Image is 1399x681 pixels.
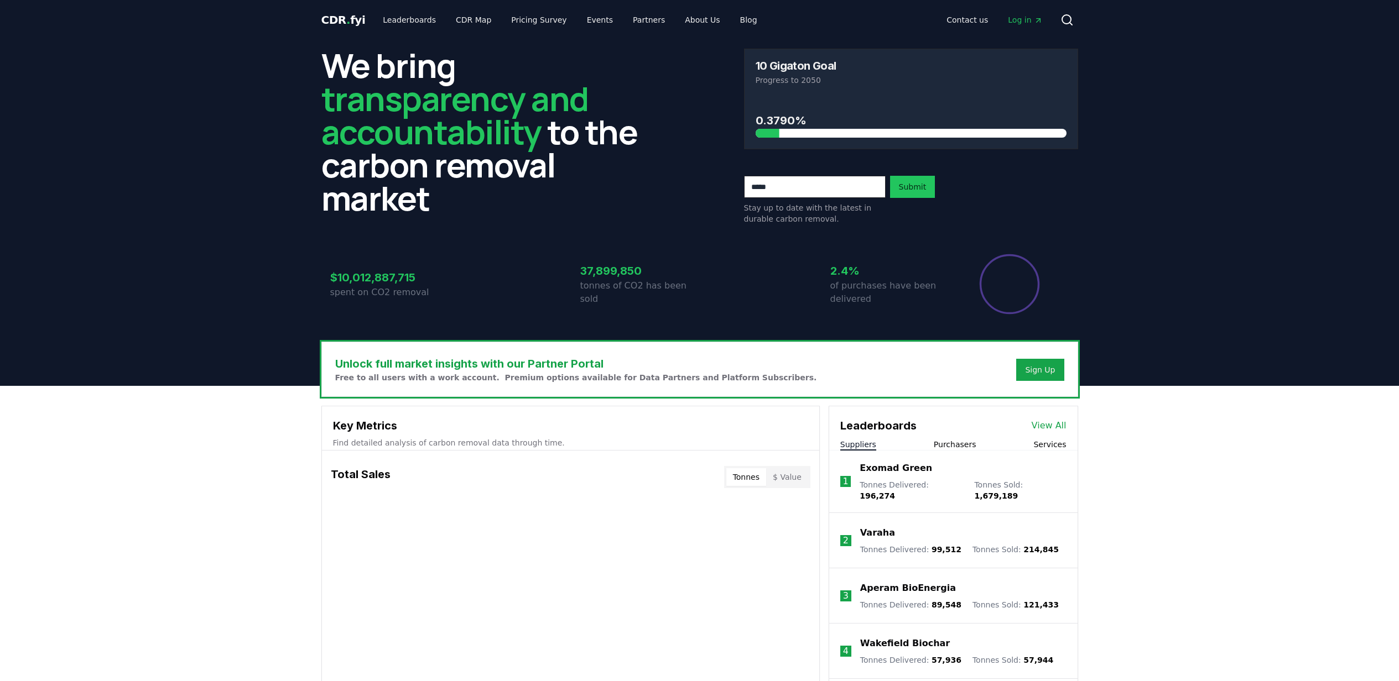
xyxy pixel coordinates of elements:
[1023,656,1053,664] span: 57,944
[726,468,766,486] button: Tonnes
[860,462,932,475] a: Exomad Green
[840,417,917,434] h3: Leaderboards
[860,637,950,650] a: Wakefield Biochar
[932,656,961,664] span: 57,936
[890,176,935,198] button: Submit
[580,279,700,306] p: tonnes of CO2 has been sold
[840,439,876,450] button: Suppliers
[860,479,963,501] p: Tonnes Delivered :
[333,417,808,434] h3: Key Metrics
[974,491,1018,500] span: 1,679,189
[830,279,950,306] p: of purchases have been delivered
[321,76,589,154] span: transparency and accountability
[321,13,366,27] span: CDR fyi
[1032,419,1067,432] a: View All
[972,544,1059,555] p: Tonnes Sold :
[860,491,895,500] span: 196,274
[938,10,1051,30] nav: Main
[676,10,729,30] a: About Us
[860,582,956,595] a: Aperam BioEnergia
[580,263,700,279] h3: 37,899,850
[1023,545,1059,554] span: 214,845
[1016,359,1064,381] button: Sign Up
[374,10,445,30] a: Leaderboards
[860,526,895,539] a: Varaha
[1025,364,1055,375] a: Sign Up
[335,355,817,372] h3: Unlock full market insights with our Partner Portal
[972,599,1059,610] p: Tonnes Sold :
[932,600,961,609] span: 89,548
[756,112,1067,129] h3: 0.3790%
[999,10,1051,30] a: Log in
[335,372,817,383] p: Free to all users with a work account. Premium options available for Data Partners and Platform S...
[1008,14,1042,25] span: Log in
[731,10,766,30] a: Blog
[578,10,622,30] a: Events
[346,13,350,27] span: .
[766,468,808,486] button: $ Value
[330,269,450,286] h3: $10,012,887,715
[932,545,961,554] span: 99,512
[979,253,1041,315] div: Percentage of sales delivered
[756,60,836,71] h3: 10 Gigaton Goal
[330,286,450,299] p: spent on CO2 removal
[756,75,1067,86] p: Progress to 2050
[843,589,849,603] p: 3
[321,49,656,214] h2: We bring to the carbon removal market
[843,645,849,658] p: 4
[830,263,950,279] h3: 2.4%
[934,439,976,450] button: Purchasers
[1023,600,1059,609] span: 121,433
[860,544,961,555] p: Tonnes Delivered :
[321,12,366,28] a: CDR.fyi
[1033,439,1066,450] button: Services
[447,10,500,30] a: CDR Map
[744,202,886,224] p: Stay up to date with the latest in durable carbon removal.
[374,10,766,30] nav: Main
[972,654,1053,666] p: Tonnes Sold :
[842,475,848,488] p: 1
[333,437,808,448] p: Find detailed analysis of carbon removal data through time.
[860,599,961,610] p: Tonnes Delivered :
[843,534,849,547] p: 2
[938,10,997,30] a: Contact us
[624,10,674,30] a: Partners
[974,479,1066,501] p: Tonnes Sold :
[331,466,391,488] h3: Total Sales
[860,654,961,666] p: Tonnes Delivered :
[502,10,575,30] a: Pricing Survey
